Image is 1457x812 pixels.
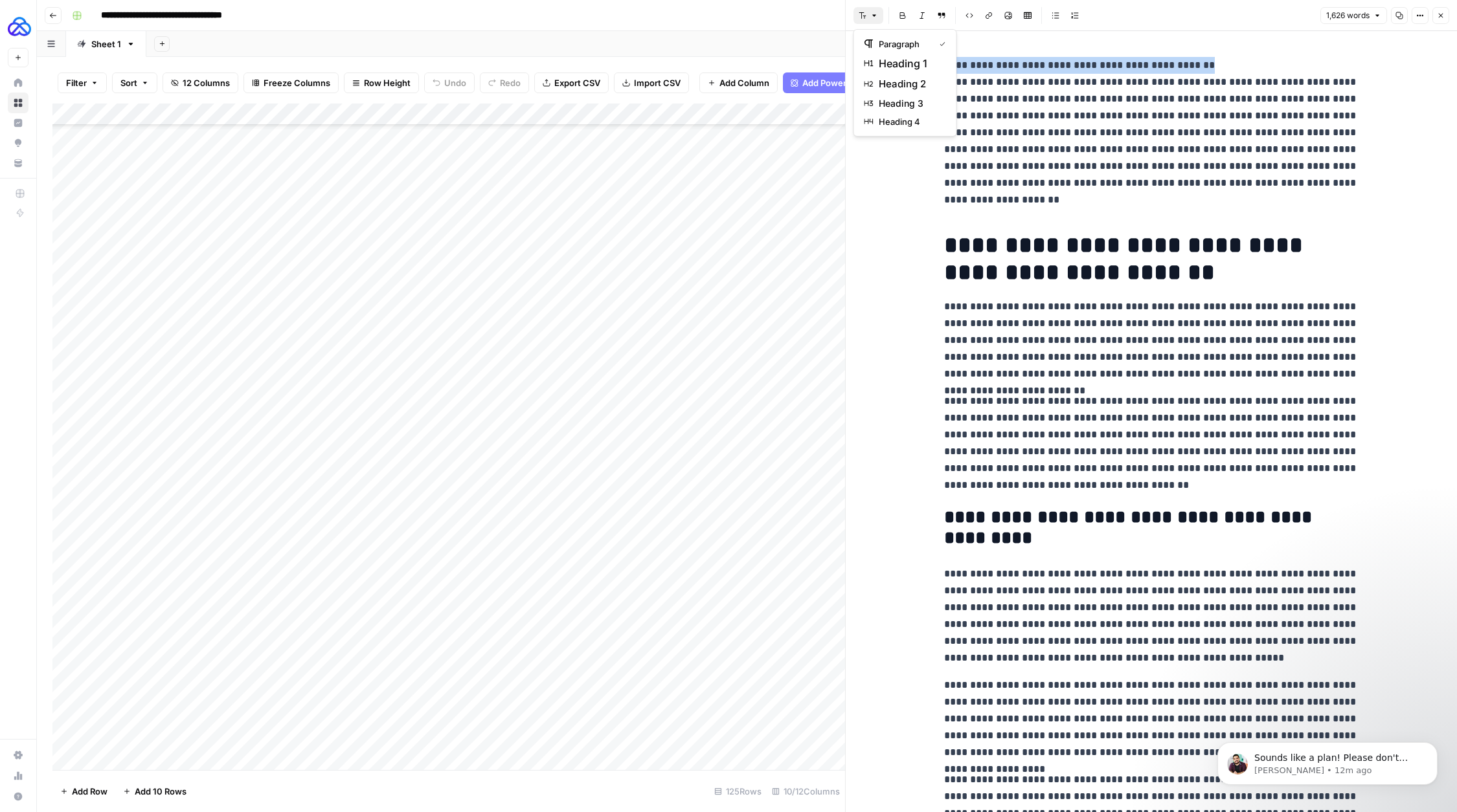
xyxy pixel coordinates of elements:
[879,38,929,50] span: paragraph
[66,76,87,89] span: Filter
[66,31,146,57] a: Sheet 1
[879,56,941,71] span: heading 1
[163,72,238,93] button: 12 Columns
[709,781,767,802] div: 125 Rows
[58,72,107,93] button: Filter
[634,76,681,89] span: Import CSV
[8,72,28,93] a: Home
[8,93,28,113] a: Browse
[719,76,769,89] span: Add Column
[444,76,466,89] span: Undo
[1320,7,1387,24] button: 1,626 words
[8,133,28,153] a: Opportunities
[802,76,873,89] span: Add Power Agent
[8,786,28,807] button: Help + Support
[344,72,419,93] button: Row Height
[112,72,157,93] button: Sort
[614,72,689,93] button: Import CSV
[879,115,941,128] span: heading 4
[8,10,28,43] button: Workspace: AUQ
[699,72,778,93] button: Add Column
[91,38,121,50] div: Sheet 1
[8,15,31,38] img: AUQ Logo
[135,785,186,798] span: Add 10 Rows
[243,72,339,93] button: Freeze Columns
[8,765,28,786] a: Usage
[8,113,28,133] a: Insights
[8,745,28,765] a: Settings
[424,72,475,93] button: Undo
[183,76,230,89] span: 12 Columns
[534,72,609,93] button: Export CSV
[8,153,28,173] a: Your Data
[879,76,941,92] span: heading 2
[364,76,411,89] span: Row Height
[767,781,845,802] div: 10/12 Columns
[1326,10,1370,21] span: 1,626 words
[480,72,529,93] button: Redo
[554,76,600,89] span: Export CSV
[500,76,521,89] span: Redo
[1198,715,1457,806] iframe: Intercom notifications message
[120,76,137,89] span: Sort
[879,97,941,110] span: heading 3
[115,781,194,802] button: Add 10 Rows
[783,72,881,93] button: Add Power Agent
[52,781,115,802] button: Add Row
[72,785,107,798] span: Add Row
[264,76,330,89] span: Freeze Columns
